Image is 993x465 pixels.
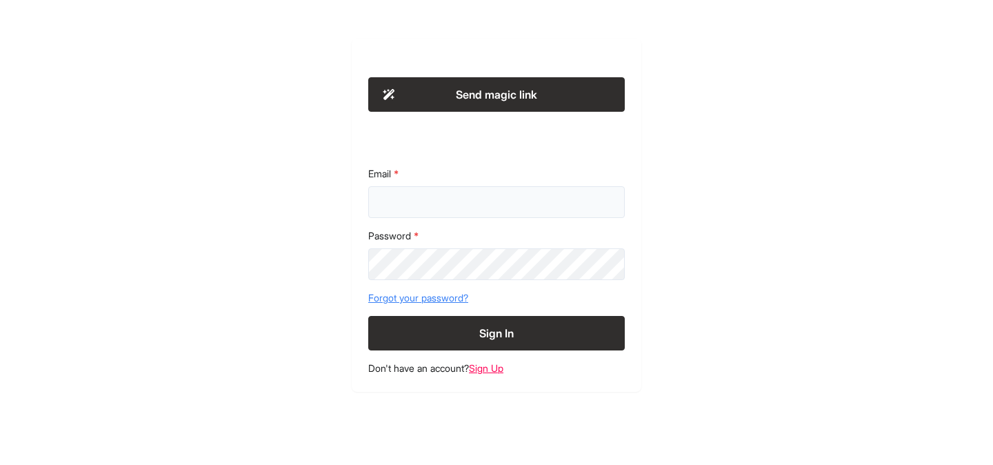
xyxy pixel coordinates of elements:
[368,77,625,112] button: Send magic link
[368,291,625,305] a: Forgot your password?
[469,362,503,374] a: Sign Up
[368,167,625,181] label: Email
[368,316,625,350] button: Sign In
[368,362,625,375] footer: Don't have an account?
[368,229,625,243] label: Password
